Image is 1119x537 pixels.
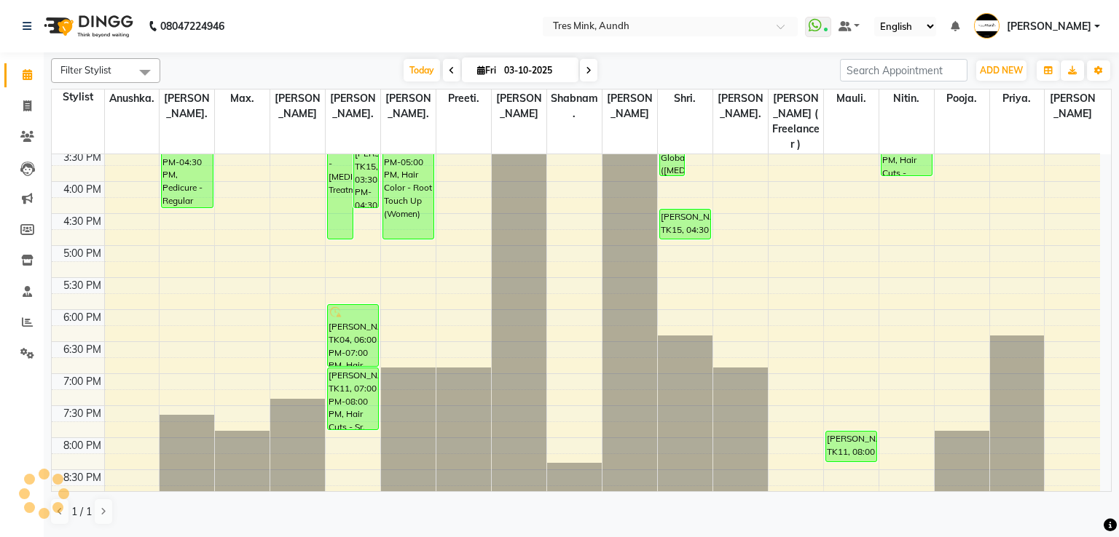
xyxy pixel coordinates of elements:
div: [PERSON_NAME], TK10, 03:00 PM-04:30 PM, Pedicure - Regular [162,114,212,207]
span: 1 / 1 [71,504,92,520]
div: Stylist [52,89,104,105]
span: Max. [215,89,270,108]
span: [PERSON_NAME]. [160,89,214,123]
span: Pooja. [935,89,989,108]
div: 8:00 PM [60,438,104,453]
span: Filter Stylist [60,64,111,76]
div: 8:30 PM [60,470,104,485]
div: 3:30 PM [60,150,104,165]
div: 6:00 PM [60,310,104,325]
span: Mauli. [824,89,879,108]
div: 4:00 PM [60,182,104,197]
div: 7:00 PM [60,374,104,389]
div: 4:30 PM [60,214,104,229]
span: [PERSON_NAME] [1045,89,1100,123]
span: Fri [474,65,500,76]
div: 5:00 PM [60,246,104,261]
div: 5:30 PM [60,278,104,293]
span: [PERSON_NAME] [492,89,546,123]
span: [PERSON_NAME]. [381,89,436,123]
div: [PERSON_NAME], TK11, 08:00 PM-08:30 PM, [PERSON_NAME] Trim [826,431,876,461]
span: Priya. [990,89,1045,108]
b: 08047224946 [160,6,224,47]
span: Anushka. [105,89,160,108]
div: 6:30 PM [60,342,104,357]
span: Shri. [658,89,712,108]
span: [PERSON_NAME] [270,89,325,123]
span: Shabnam. [547,89,602,123]
div: [PERSON_NAME], TK15, 04:30 PM-05:00 PM, [PERSON_NAME] Trim [660,210,710,239]
span: [PERSON_NAME] [1007,19,1091,34]
span: Today [404,59,440,81]
span: [PERSON_NAME] ( Freelancer ) [769,89,823,154]
span: Preeti. [436,89,491,108]
input: 2025-10-03 [500,60,573,81]
span: Nitin. [879,89,934,108]
div: [PERSON_NAME], TK04, 06:00 PM-07:00 PM, Hair Cuts - Sr. Creative Stylist (Men) [328,305,378,366]
div: [PERSON_NAME], TK15, 03:30 PM-04:30 PM, Hair Cuts - Sr. Creative Stylist (Men) [354,146,379,207]
span: [PERSON_NAME]. [713,89,768,123]
span: [PERSON_NAME]. [326,89,380,123]
img: logo [37,6,137,47]
span: ADD NEW [980,65,1023,76]
img: Megha Dodmani [974,13,1000,39]
span: [PERSON_NAME] [602,89,657,123]
input: Search Appointment [840,59,967,81]
div: 7:30 PM [60,406,104,421]
div: [PERSON_NAME], TK11, 07:00 PM-08:00 PM, Hair Cuts - Sr. Creative Stylist (Men) [328,368,378,429]
button: ADD NEW [976,60,1026,81]
div: [PERSON_NAME], TK10, 03:00 PM-05:00 PM, Hair Color - Root Touch Up (Women) [383,114,433,239]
